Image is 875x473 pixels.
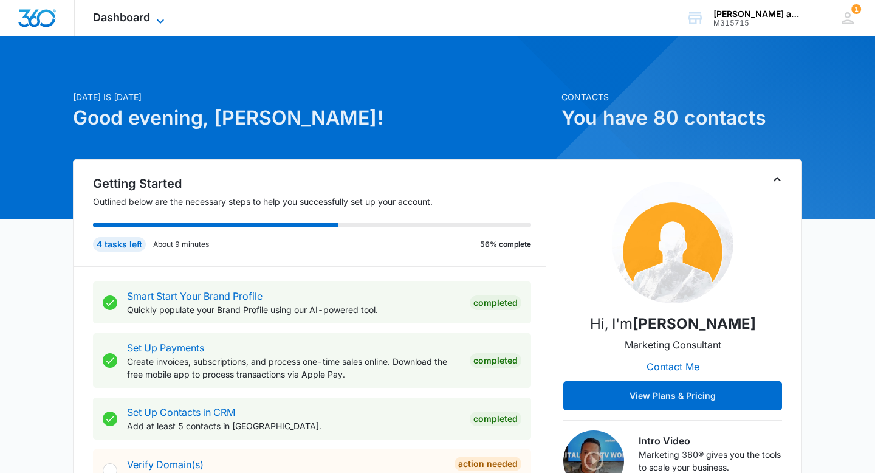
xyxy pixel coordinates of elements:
[153,239,209,250] p: About 9 minutes
[612,182,733,303] img: Stuart Frazier
[851,4,861,14] div: notifications count
[633,315,756,333] strong: [PERSON_NAME]
[93,11,150,24] span: Dashboard
[770,172,784,187] button: Toggle Collapse
[127,419,460,432] p: Add at least 5 contacts in [GEOGRAPHIC_DATA].
[127,458,204,471] a: Verify Domain(s)
[127,303,460,316] p: Quickly populate your Brand Profile using our AI-powered tool.
[561,103,802,133] h1: You have 80 contacts
[73,103,554,133] h1: Good evening, [PERSON_NAME]!
[127,290,262,302] a: Smart Start Your Brand Profile
[470,353,521,368] div: Completed
[851,4,861,14] span: 1
[480,239,531,250] p: 56% complete
[713,19,802,27] div: account id
[625,337,721,352] p: Marketing Consultant
[470,295,521,310] div: Completed
[127,406,235,418] a: Set Up Contacts in CRM
[73,91,554,103] p: [DATE] is [DATE]
[713,9,802,19] div: account name
[93,195,546,208] p: Outlined below are the necessary steps to help you successfully set up your account.
[590,313,756,335] p: Hi, I'm
[127,355,460,381] p: Create invoices, subscriptions, and process one-time sales online. Download the free mobile app t...
[93,174,546,193] h2: Getting Started
[634,352,712,381] button: Contact Me
[455,457,521,471] div: Action Needed
[93,237,146,252] div: 4 tasks left
[127,342,204,354] a: Set Up Payments
[561,91,802,103] p: Contacts
[563,381,782,410] button: View Plans & Pricing
[639,433,782,448] h3: Intro Video
[470,412,521,426] div: Completed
